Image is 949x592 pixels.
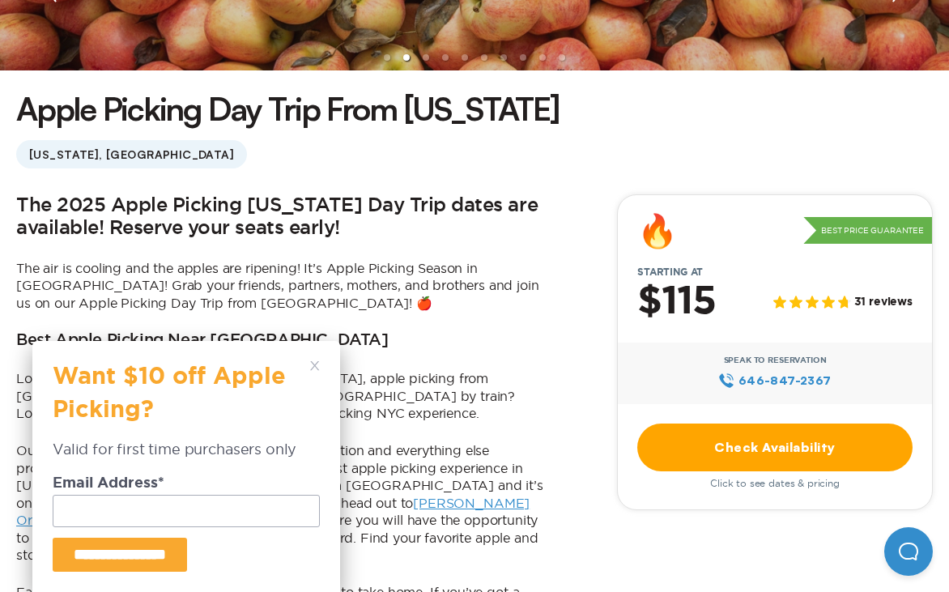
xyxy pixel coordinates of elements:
h2: The 2025 Apple Picking [US_STATE] Day Trip dates are available! Reserve your seats early! [16,194,544,241]
span: Click to see dates & pricing [710,478,840,489]
a: Check Availability [637,424,913,471]
li: slide item 8 [520,54,526,61]
dt: Email Address [53,476,320,495]
h2: $115 [637,281,716,323]
h3: Best Apple Picking Near [GEOGRAPHIC_DATA] [16,331,389,351]
li: slide item 6 [481,54,487,61]
span: Speak to Reservation [724,356,827,365]
a: 646‍-847‍-2367 [718,372,831,390]
li: slide item 7 [500,54,507,61]
div: 🔥 [637,215,678,247]
h1: Apple Picking Day Trip From [US_STATE] [16,87,560,130]
span: 646‍-847‍-2367 [738,372,832,390]
div: Valid for first time purchasers only [53,439,320,475]
p: The air is cooling and the apples are ripening! It’s Apple Picking Season in [GEOGRAPHIC_DATA]! G... [16,260,544,313]
li: slide item 10 [559,54,565,61]
span: 31 reviews [854,296,913,309]
p: Our Apple Picking NYC day trip includes transportation and everything else provided by the Source... [16,442,544,564]
p: Best Price Guarantee [803,217,932,245]
span: Starting at [618,266,722,278]
h3: Want $10 off Apple Picking? [53,361,304,439]
li: slide item 9 [539,54,546,61]
li: slide item 3 [423,54,429,61]
iframe: Help Scout Beacon - Open [884,527,933,576]
li: slide item 2 [403,54,410,61]
li: slide item 1 [384,54,390,61]
span: Required [158,476,164,491]
span: [US_STATE], [GEOGRAPHIC_DATA] [16,140,247,168]
p: Looking for apple picking from [GEOGRAPHIC_DATA], apple picking from [GEOGRAPHIC_DATA], or apple ... [16,370,544,423]
li: slide item 5 [462,54,468,61]
li: slide item 4 [442,54,449,61]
